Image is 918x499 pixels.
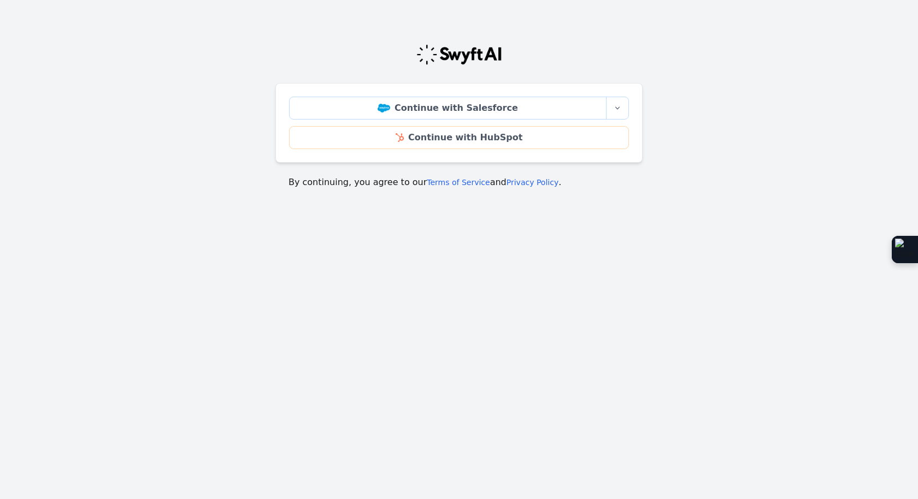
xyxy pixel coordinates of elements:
[378,104,390,112] img: Salesforce
[416,44,502,66] img: Swyft Logo
[289,126,629,149] a: Continue with HubSpot
[289,176,629,189] p: By continuing, you agree to our and .
[396,133,404,142] img: HubSpot
[289,97,607,120] a: Continue with Salesforce
[507,178,558,187] a: Privacy Policy
[427,178,490,187] a: Terms of Service
[895,239,915,260] img: Extension Icon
